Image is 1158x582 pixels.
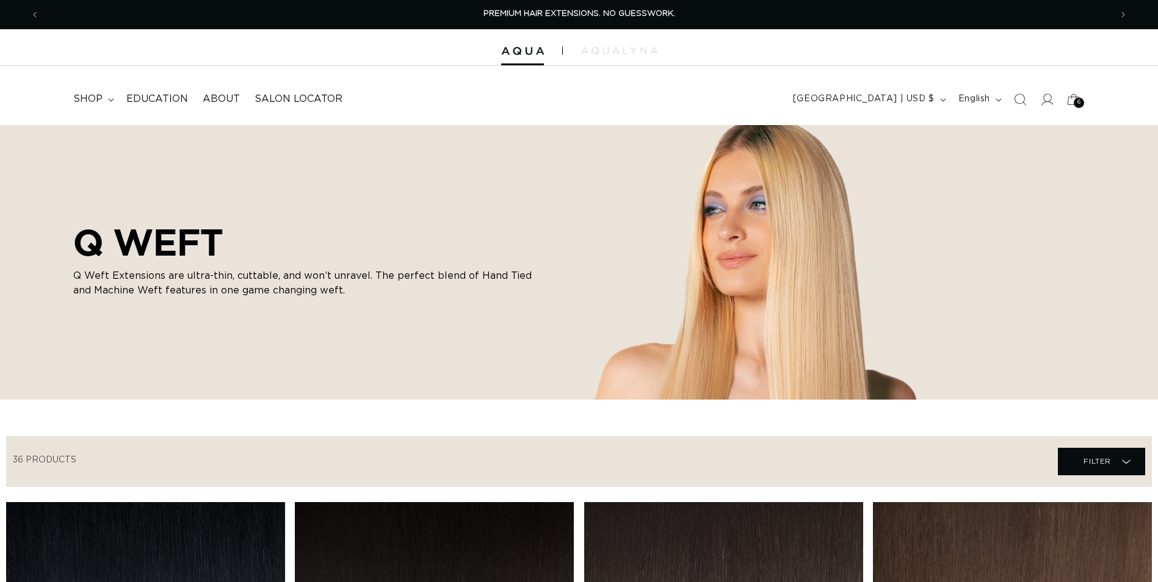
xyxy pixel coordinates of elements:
[581,47,657,54] img: aqualyna.com
[1007,86,1033,113] summary: Search
[126,93,188,106] span: Education
[66,85,119,113] summary: shop
[1077,98,1081,108] span: 6
[255,93,342,106] span: Salon Locator
[1084,450,1111,473] span: Filter
[119,85,195,113] a: Education
[21,3,48,26] button: Previous announcement
[203,93,240,106] span: About
[793,93,935,106] span: [GEOGRAPHIC_DATA] | USD $
[1110,3,1137,26] button: Next announcement
[73,221,537,264] h2: Q WEFT
[951,88,1007,111] button: English
[501,47,544,56] img: Aqua Hair Extensions
[786,88,951,111] button: [GEOGRAPHIC_DATA] | USD $
[73,93,103,106] span: shop
[247,85,350,113] a: Salon Locator
[483,10,675,18] span: PREMIUM HAIR EXTENSIONS. NO GUESSWORK.
[195,85,247,113] a: About
[1058,448,1145,475] summary: Filter
[73,268,537,298] p: Q Weft Extensions are ultra-thin, cuttable, and won’t unravel. The perfect blend of Hand Tied and...
[958,93,990,106] span: English
[13,456,76,464] span: 36 products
